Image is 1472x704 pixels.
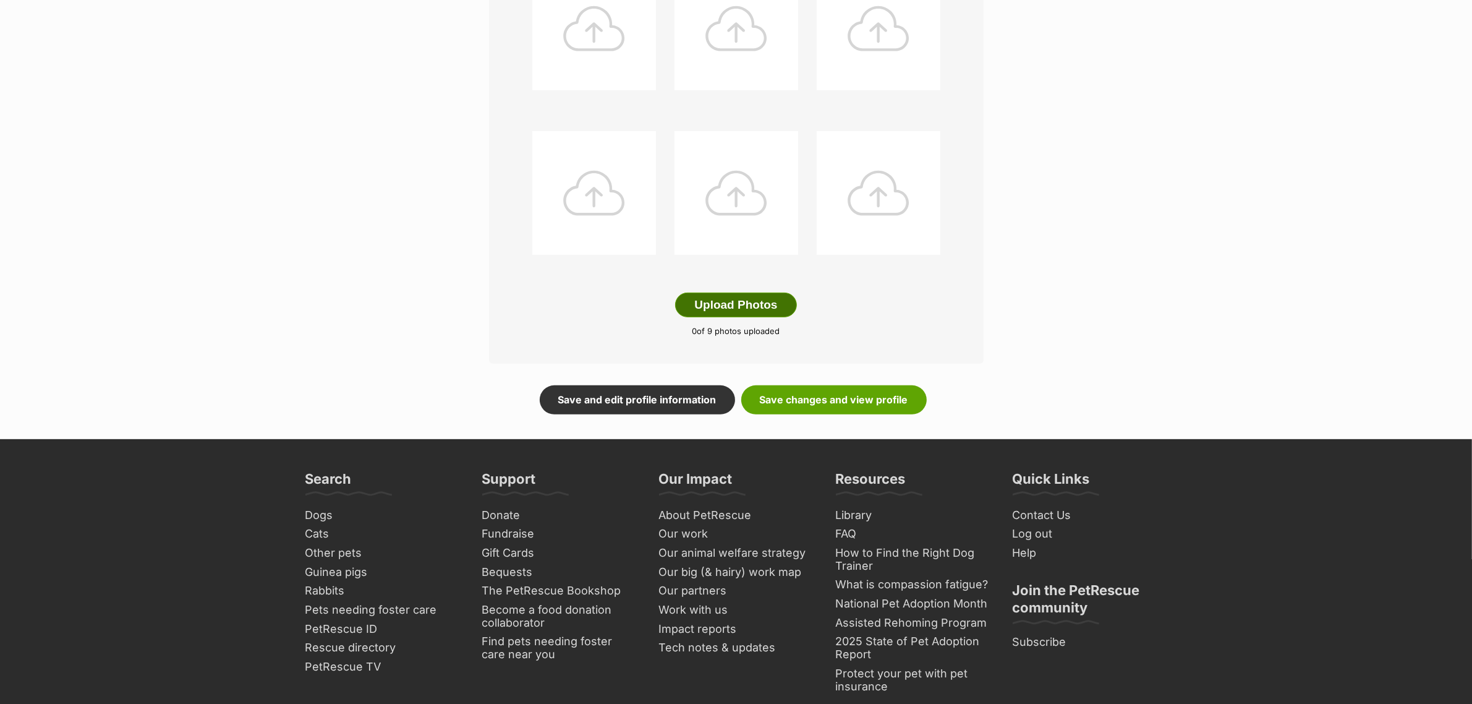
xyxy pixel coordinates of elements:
h3: Resources [836,470,906,495]
h3: Join the PetRescue community [1013,582,1167,624]
h3: Search [305,470,352,495]
a: Gift Cards [477,544,642,563]
a: Guinea pigs [300,563,465,582]
a: Dogs [300,506,465,525]
a: Donate [477,506,642,525]
a: Our work [654,525,819,544]
a: FAQ [831,525,995,544]
h3: Quick Links [1013,470,1090,495]
a: The PetRescue Bookshop [477,582,642,601]
a: Become a food donation collaborator [477,601,642,632]
a: About PetRescue [654,506,819,525]
a: Log out [1008,525,1172,544]
button: Upload Photos [675,293,796,317]
a: Assisted Rehoming Program [831,614,995,633]
a: Fundraise [477,525,642,544]
a: How to Find the Right Dog Trainer [831,544,995,575]
a: Pets needing foster care [300,601,465,620]
a: Save and edit profile information [540,385,735,414]
a: Rabbits [300,582,465,601]
a: Bequests [477,563,642,582]
a: Other pets [300,544,465,563]
a: Protect your pet with pet insurance [831,664,995,696]
a: Find pets needing foster care near you [477,632,642,664]
a: Tech notes & updates [654,638,819,658]
a: Work with us [654,601,819,620]
a: Subscribe [1008,633,1172,652]
a: Cats [300,525,465,544]
a: Library [831,506,995,525]
a: Our partners [654,582,819,601]
h3: Our Impact [659,470,733,495]
a: Our animal welfare strategy [654,544,819,563]
p: of 9 photos uploaded [508,325,965,338]
a: Impact reports [654,620,819,639]
a: 2025 State of Pet Adoption Report [831,632,995,664]
span: 0 [692,326,697,336]
a: Rescue directory [300,638,465,658]
a: Help [1008,544,1172,563]
a: National Pet Adoption Month [831,595,995,614]
a: PetRescue TV [300,658,465,677]
a: What is compassion fatigue? [831,575,995,595]
a: Contact Us [1008,506,1172,525]
a: PetRescue ID [300,620,465,639]
h3: Support [482,470,536,495]
a: Our big (& hairy) work map [654,563,819,582]
a: Save changes and view profile [741,385,927,414]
